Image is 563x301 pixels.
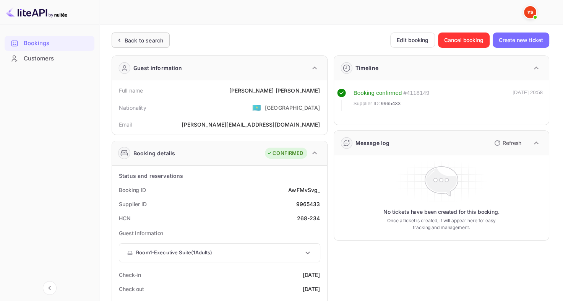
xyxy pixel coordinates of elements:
[24,39,91,48] div: Bookings
[119,172,183,180] div: Status and reservations
[229,86,320,94] div: [PERSON_NAME] [PERSON_NAME]
[119,229,320,237] p: Guest Information
[5,51,94,65] a: Customers
[513,89,543,111] div: [DATE] 20:58
[524,6,536,18] img: Yandex Support
[6,6,67,18] img: LiteAPI logo
[383,208,500,216] p: No tickets have been created for this booking.
[267,150,303,157] div: CONFIRMED
[503,139,521,147] p: Refresh
[384,217,499,231] p: Once a ticket is created, it will appear here for easy tracking and management.
[438,33,490,48] button: Cancel booking
[125,36,163,44] div: Back to search
[119,120,132,129] div: Email
[119,86,143,94] div: Full name
[5,36,94,50] a: Bookings
[297,214,320,222] div: 268-234
[381,100,401,107] span: 9965433
[390,33,435,48] button: Edit booking
[119,244,320,262] div: Room1-Executive Suite(1Adults)
[119,214,131,222] div: HCN
[5,51,94,66] div: Customers
[490,137,524,149] button: Refresh
[493,33,549,48] button: Create new ticket
[354,89,402,98] div: Booking confirmed
[265,104,320,112] div: [GEOGRAPHIC_DATA]
[136,249,213,257] p: Room 1 - Executive Suite ( 1 Adults )
[182,120,320,129] div: [PERSON_NAME][EMAIL_ADDRESS][DOMAIN_NAME]
[119,186,146,194] div: Booking ID
[119,200,147,208] div: Supplier ID
[133,64,182,72] div: Guest information
[303,285,320,293] div: [DATE]
[119,285,144,293] div: Check out
[403,89,429,98] div: # 4118149
[288,186,320,194] div: AwFMvSvg_
[252,101,261,114] span: United States
[303,271,320,279] div: [DATE]
[119,104,146,112] div: Nationality
[5,36,94,51] div: Bookings
[355,139,390,147] div: Message log
[119,271,141,279] div: Check-in
[296,200,320,208] div: 9965433
[354,100,380,107] span: Supplier ID:
[133,149,175,157] div: Booking details
[43,281,57,295] button: Collapse navigation
[355,64,378,72] div: Timeline
[24,54,91,63] div: Customers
